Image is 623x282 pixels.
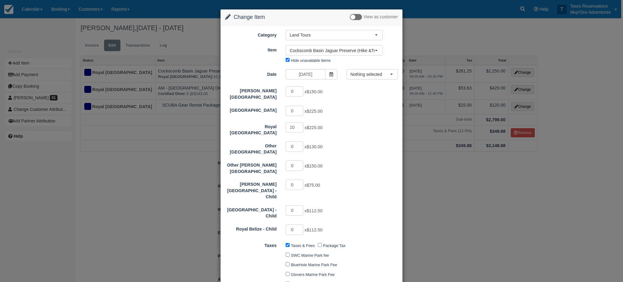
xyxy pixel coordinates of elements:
[221,69,281,78] label: Date
[323,243,346,248] label: Package Tax
[286,45,383,56] button: Cockscomb Basin Jaguar Preserve (Hike &Tube) & Mayan Chocol'ha (Chocolate) Tour
[305,183,320,188] span: x
[305,90,322,94] span: x
[305,164,322,168] span: x
[307,227,322,232] span: $112.50
[305,227,322,232] span: x
[291,253,329,258] label: SWC Marine Park fee
[307,183,320,188] span: $75.00
[221,224,281,232] label: Royal Belize - Child
[286,106,303,116] input: Thatch Caye Resort
[221,160,281,174] label: Other Hopkins Area Resort
[286,30,383,40] button: Land Tours
[291,263,337,267] label: BlueHole Marine Park Fee
[307,164,322,168] span: $150.00
[307,125,322,130] span: $225.00
[221,240,281,249] label: Taxes
[290,32,375,38] span: Land Tours
[221,30,281,38] label: Category
[286,180,303,190] input: Hopkins Bay Resort - Child
[305,109,322,114] span: x
[221,141,281,155] label: Other Placencia Area Resort
[221,86,281,100] label: Hopkins Bay Resort
[221,179,281,200] label: Hopkins Bay Resort - Child
[221,205,281,219] label: Thatch Caye Resort - Child
[305,125,322,130] span: x
[291,58,330,63] label: Hide unavailable items
[286,86,303,97] input: Hopkins Bay Resort
[307,90,322,94] span: $150.00
[234,14,265,20] span: Change Item
[286,224,303,235] input: Royal Belize - Child
[286,141,303,152] input: Other Placencia Area Resort
[307,208,322,213] span: $112.50
[221,105,281,114] label: Thatch Caye Resort
[350,71,390,77] span: Nothing selected
[305,208,322,213] span: x
[291,243,315,248] label: Taxes & Fees
[291,272,335,277] label: Glovers Marine Park Fee
[221,45,281,53] label: Item
[290,48,375,54] span: Cockscomb Basin Jaguar Preserve (Hike &Tube) & Mayan Chocol'ha (Chocolate) Tour
[307,144,322,149] span: $130.00
[364,15,398,19] span: View as customer
[286,160,303,171] input: Other Hopkins Area Resort
[305,144,322,149] span: x
[307,109,322,114] span: $225.00
[286,122,303,132] input: Royal Belize
[286,205,303,216] input: Thatch Caye Resort - Child
[221,122,281,136] label: Royal Belize
[346,69,398,79] button: Nothing selected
